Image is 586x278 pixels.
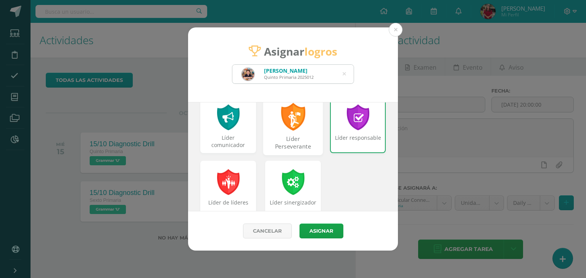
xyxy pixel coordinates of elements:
[264,44,337,58] span: Asignar
[201,199,255,214] div: Líder de líderes
[243,224,292,238] a: Cancelar
[264,74,314,80] div: Quinto Primaria 2025012
[331,134,385,149] div: Líder responsable
[299,224,343,238] button: Asignar
[264,135,322,151] div: Líder Perseverante
[389,23,402,37] button: Close (Esc)
[242,68,254,80] img: 93abd1ac2caf9f9b1b9f0aa2510bbe5a.png
[264,67,314,74] div: [PERSON_NAME]
[304,44,337,58] strong: logros
[232,65,354,83] input: Busca un estudiante aquí...
[266,199,320,214] div: Líder sinergizador
[201,134,255,149] div: Líder comunicador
